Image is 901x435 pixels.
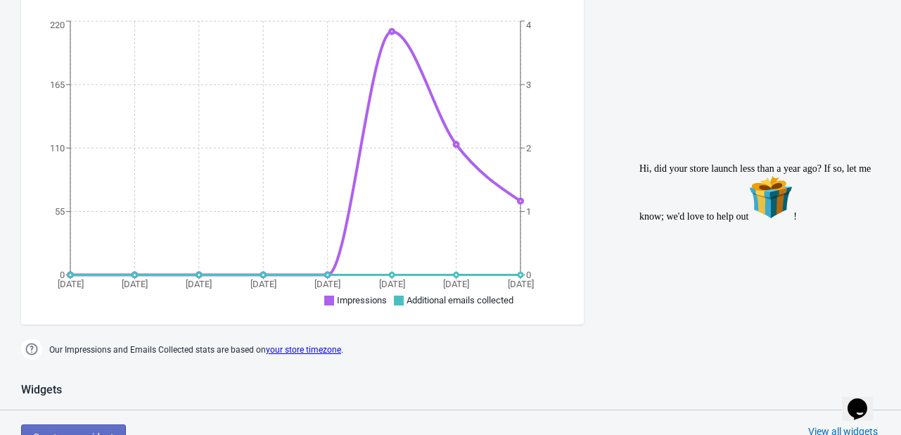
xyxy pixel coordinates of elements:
[842,379,887,421] iframe: chat widget
[122,279,148,289] tspan: [DATE]
[49,339,343,362] span: Our Impressions and Emails Collected stats are based on .
[634,158,887,372] iframe: chat widget
[379,279,405,289] tspan: [DATE]
[526,20,532,30] tspan: 4
[60,270,65,280] tspan: 0
[6,6,237,64] span: Hi, did your store launch less than a year ago? If so, let me know; we'd love to help out !
[526,80,531,90] tspan: 3
[314,279,340,289] tspan: [DATE]
[50,80,65,90] tspan: 165
[50,20,65,30] tspan: 220
[266,345,341,355] a: your store timezone
[55,206,65,217] tspan: 55
[526,270,531,280] tspan: 0
[6,6,259,65] div: Hi, did your store launch less than a year ago? If so, let me know; we'd love to help out🎁!
[21,339,42,360] img: help.png
[250,279,276,289] tspan: [DATE]
[443,279,469,289] tspan: [DATE]
[407,295,513,305] span: Additional emails collected
[58,279,84,289] tspan: [DATE]
[50,143,65,153] tspan: 110
[186,279,212,289] tspan: [DATE]
[526,206,531,217] tspan: 1
[508,279,534,289] tspan: [DATE]
[337,295,387,305] span: Impressions
[526,143,531,153] tspan: 2
[115,17,160,62] img: :gift:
